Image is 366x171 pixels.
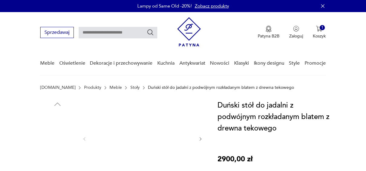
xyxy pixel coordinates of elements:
[90,52,152,75] a: Dekoracje i przechowywanie
[289,26,303,39] button: Zaloguj
[217,153,253,165] p: 2900,00 zł
[289,52,300,75] a: Style
[195,3,229,9] a: Zobacz produkty
[137,3,192,9] p: Lampy od Same Old -20%!
[40,31,74,35] a: Sprzedawaj
[217,100,332,134] h1: Duński stół do jadalni z podwójnym rozkładanym blatem z drewna tekowego
[258,26,279,39] button: Patyna B2B
[320,25,325,30] div: 1
[234,52,249,75] a: Klasyki
[40,112,75,146] img: Zdjęcie produktu Duński stół do jadalni z podwójnym rozkładanym blatem z drewna tekowego
[289,33,303,39] p: Zaloguj
[84,85,101,90] a: Produkty
[210,52,229,75] a: Nowości
[147,29,154,36] button: Szukaj
[177,17,201,47] img: Patyna - sklep z meblami i dekoracjami vintage
[254,52,284,75] a: Ikony designu
[313,33,326,39] p: Koszyk
[148,85,294,90] p: Duński stół do jadalni z podwójnym rozkładanym blatem z drewna tekowego
[313,26,326,39] button: 1Koszyk
[266,26,272,32] img: Ikona medalu
[40,85,76,90] a: [DOMAIN_NAME]
[258,26,279,39] a: Ikona medaluPatyna B2B
[130,85,140,90] a: Stoły
[109,85,122,90] a: Meble
[40,52,54,75] a: Meble
[40,27,74,38] button: Sprzedawaj
[179,52,205,75] a: Antykwariat
[305,52,326,75] a: Promocje
[157,52,175,75] a: Kuchnia
[258,33,279,39] p: Patyna B2B
[316,26,322,32] img: Ikona koszyka
[59,52,85,75] a: Oświetlenie
[293,26,299,32] img: Ikonka użytkownika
